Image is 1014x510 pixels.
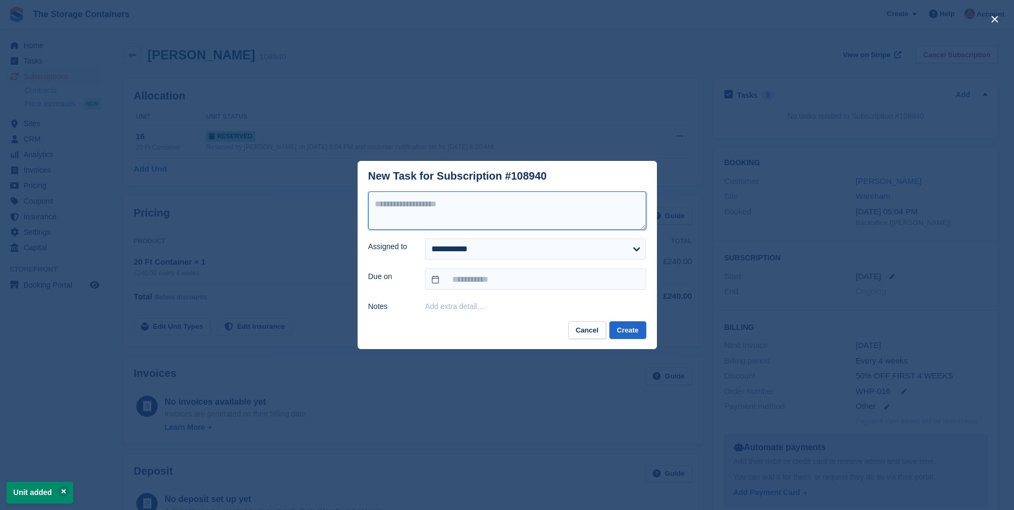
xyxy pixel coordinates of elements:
[368,301,413,312] label: Notes
[6,482,73,504] p: Unit added
[986,11,1003,28] button: close
[568,321,606,339] button: Cancel
[368,241,413,252] label: Assigned to
[368,170,547,182] div: New Task for Subscription #108940
[609,321,646,339] button: Create
[368,271,413,282] label: Due on
[425,302,484,311] button: Add extra detail…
